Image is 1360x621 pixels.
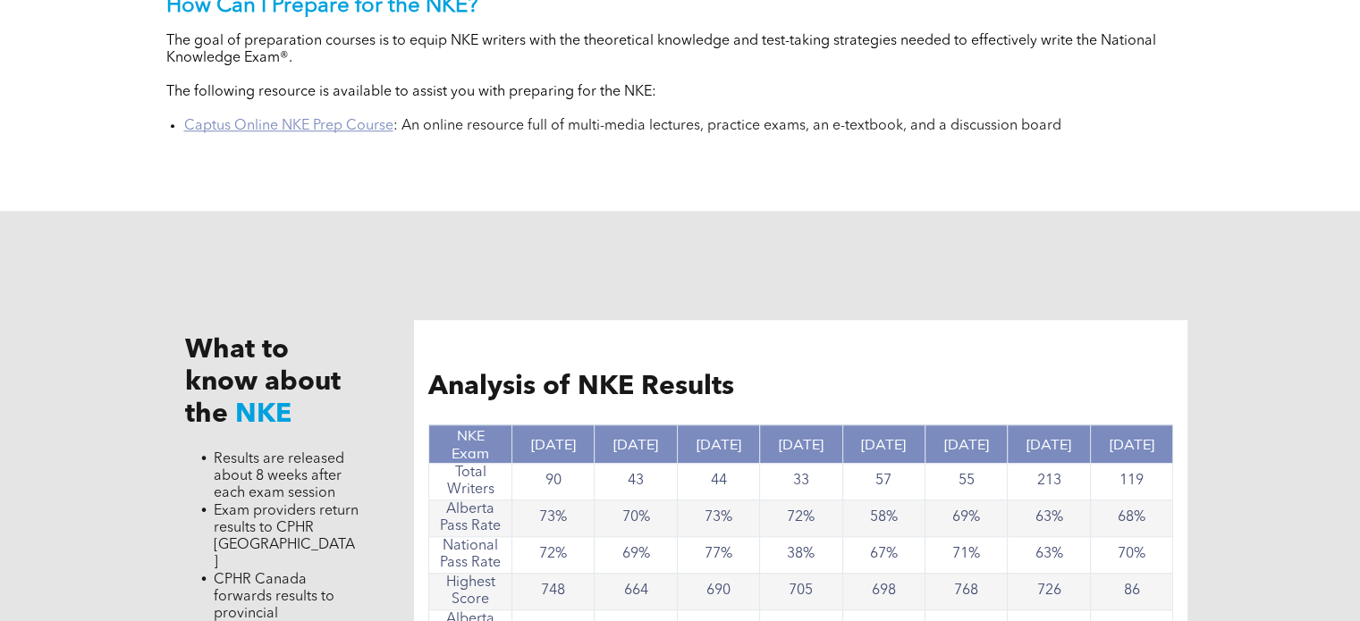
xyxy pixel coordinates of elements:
[1090,499,1173,536] td: 68%
[429,499,511,536] td: Alberta Pass Rate
[511,573,594,609] td: 748
[842,536,925,573] td: 67%
[1090,573,1173,609] td: 86
[1008,424,1090,463] th: [DATE]
[842,463,925,499] td: 57
[842,499,925,536] td: 58%
[677,424,759,463] th: [DATE]
[925,424,1008,463] th: [DATE]
[925,573,1008,609] td: 768
[595,536,677,573] td: 69%
[429,463,511,499] td: Total Writers
[760,463,842,499] td: 33
[595,499,677,536] td: 70%
[214,504,359,569] span: Exam providers return results to CPHR [GEOGRAPHIC_DATA]
[595,573,677,609] td: 664
[595,424,677,463] th: [DATE]
[677,536,759,573] td: 77%
[429,424,511,463] th: NKE Exam
[511,463,594,499] td: 90
[842,573,925,609] td: 698
[760,424,842,463] th: [DATE]
[1090,424,1173,463] th: [DATE]
[925,499,1008,536] td: 69%
[842,424,925,463] th: [DATE]
[760,536,842,573] td: 38%
[677,499,759,536] td: 73%
[595,463,677,499] td: 43
[511,424,594,463] th: [DATE]
[760,499,842,536] td: 72%
[1008,499,1090,536] td: 63%
[1008,573,1090,609] td: 726
[235,401,291,428] span: NKE
[184,119,393,133] a: Captus Online NKE Prep Course
[184,118,1195,135] li: : An online resource full of multi-media lectures, practice exams, an e-textbook, and a discussio...
[677,463,759,499] td: 44
[1090,536,1173,573] td: 70%
[1008,463,1090,499] td: 213
[511,499,594,536] td: 73%
[185,337,341,428] span: What to know about the
[760,573,842,609] td: 705
[1090,463,1173,499] td: 119
[925,463,1008,499] td: 55
[429,536,511,573] td: National Pass Rate
[166,84,1195,101] p: The following resource is available to assist you with preparing for the NKE:
[1008,536,1090,573] td: 63%
[511,536,594,573] td: 72%
[428,373,734,400] span: Analysis of NKE Results
[214,452,344,500] span: Results are released about 8 weeks after each exam session
[925,536,1008,573] td: 71%
[429,573,511,609] td: Highest Score
[166,33,1195,67] p: The goal of preparation courses is to equip NKE writers with the theoretical knowledge and test-t...
[677,573,759,609] td: 690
